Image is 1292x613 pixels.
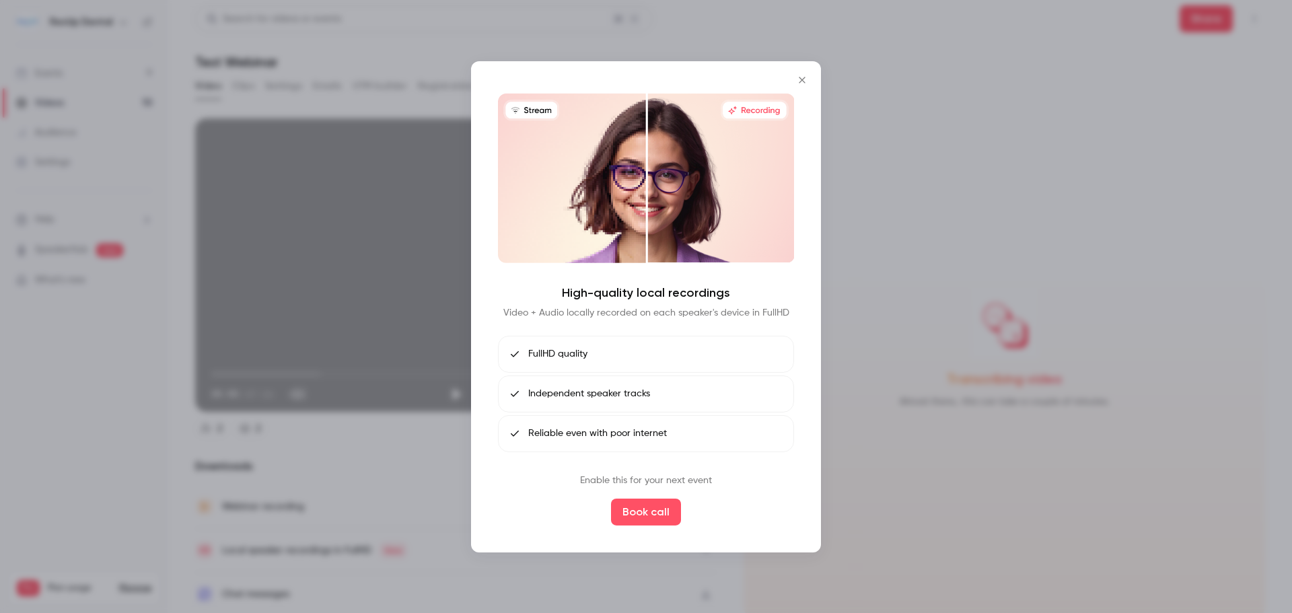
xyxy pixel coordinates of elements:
p: Video + Audio locally recorded on each speaker's device in FullHD [503,306,789,320]
span: Independent speaker tracks [528,387,650,401]
p: Enable this for your next event [580,474,712,488]
button: Close [789,66,816,93]
span: FullHD quality [528,347,587,361]
h4: High-quality local recordings [562,285,730,301]
span: Reliable even with poor internet [528,427,667,441]
button: Book call [611,499,681,526]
